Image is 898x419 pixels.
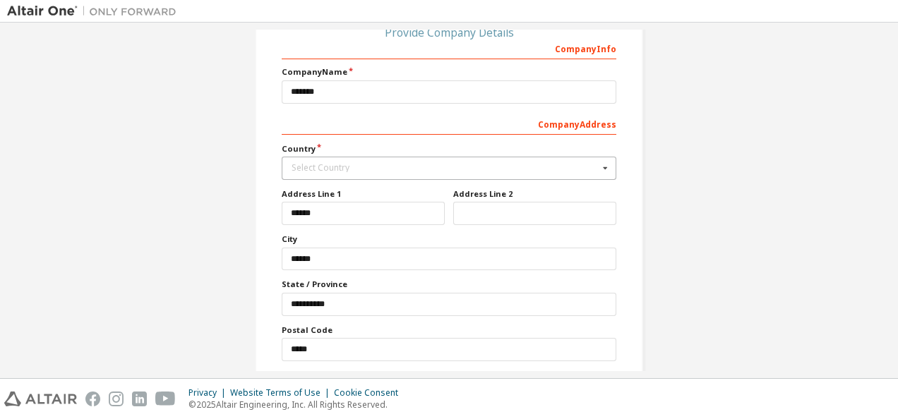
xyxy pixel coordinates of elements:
div: Cookie Consent [334,387,407,399]
img: Altair One [7,4,184,18]
div: Provide Company Details [282,28,616,37]
img: instagram.svg [109,391,124,406]
img: linkedin.svg [132,391,147,406]
label: Address Line 2 [453,188,616,200]
img: altair_logo.svg [4,391,77,406]
label: Company Name [282,66,616,78]
img: facebook.svg [85,391,100,406]
div: Select Country [292,164,599,172]
div: Company Address [282,112,616,135]
label: City [282,233,616,245]
label: Address Line 1 [282,188,445,200]
label: State / Province [282,279,616,290]
img: youtube.svg [155,391,176,406]
div: Privacy [188,387,230,399]
label: Country [282,143,616,154]
div: Company Info [282,37,616,59]
label: Postal Code [282,324,616,336]
p: © 2025 Altair Engineering, Inc. All Rights Reserved. [188,399,407,411]
div: Website Terms of Use [230,387,334,399]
